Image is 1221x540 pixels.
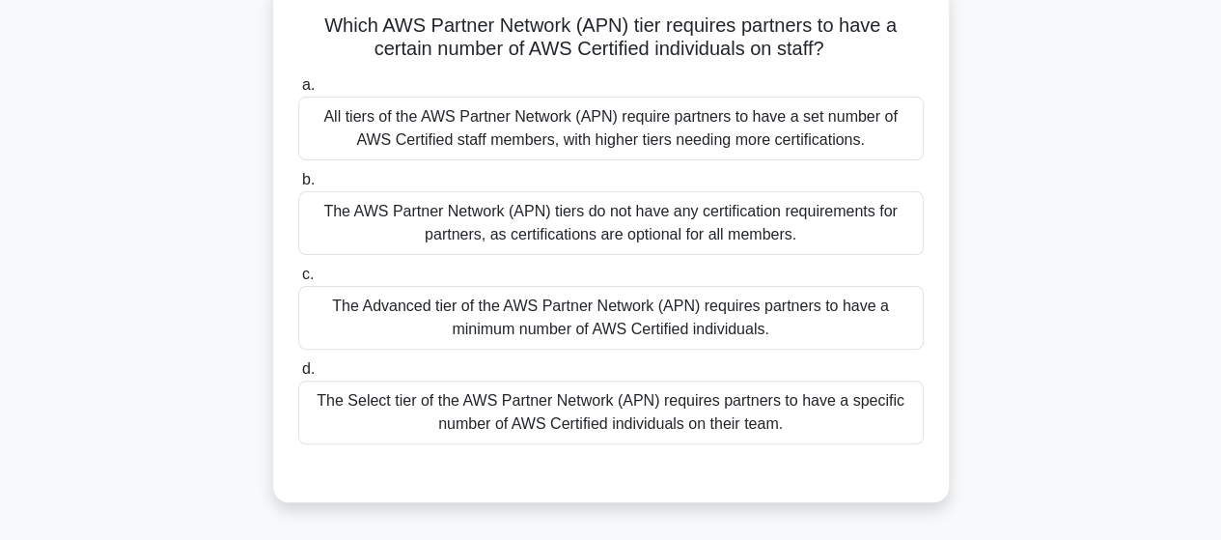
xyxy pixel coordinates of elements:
[302,171,315,187] span: b.
[298,381,924,444] div: The Select tier of the AWS Partner Network (APN) requires partners to have a specific number of A...
[298,97,924,160] div: All tiers of the AWS Partner Network (APN) require partners to have a set number of AWS Certified...
[298,286,924,350] div: The Advanced tier of the AWS Partner Network (APN) requires partners to have a minimum number of ...
[302,360,315,377] span: d.
[302,266,314,282] span: c.
[302,76,315,93] span: a.
[296,14,926,62] h5: Which AWS Partner Network (APN) tier requires partners to have a certain number of AWS Certified ...
[298,191,924,255] div: The AWS Partner Network (APN) tiers do not have any certification requirements for partners, as c...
